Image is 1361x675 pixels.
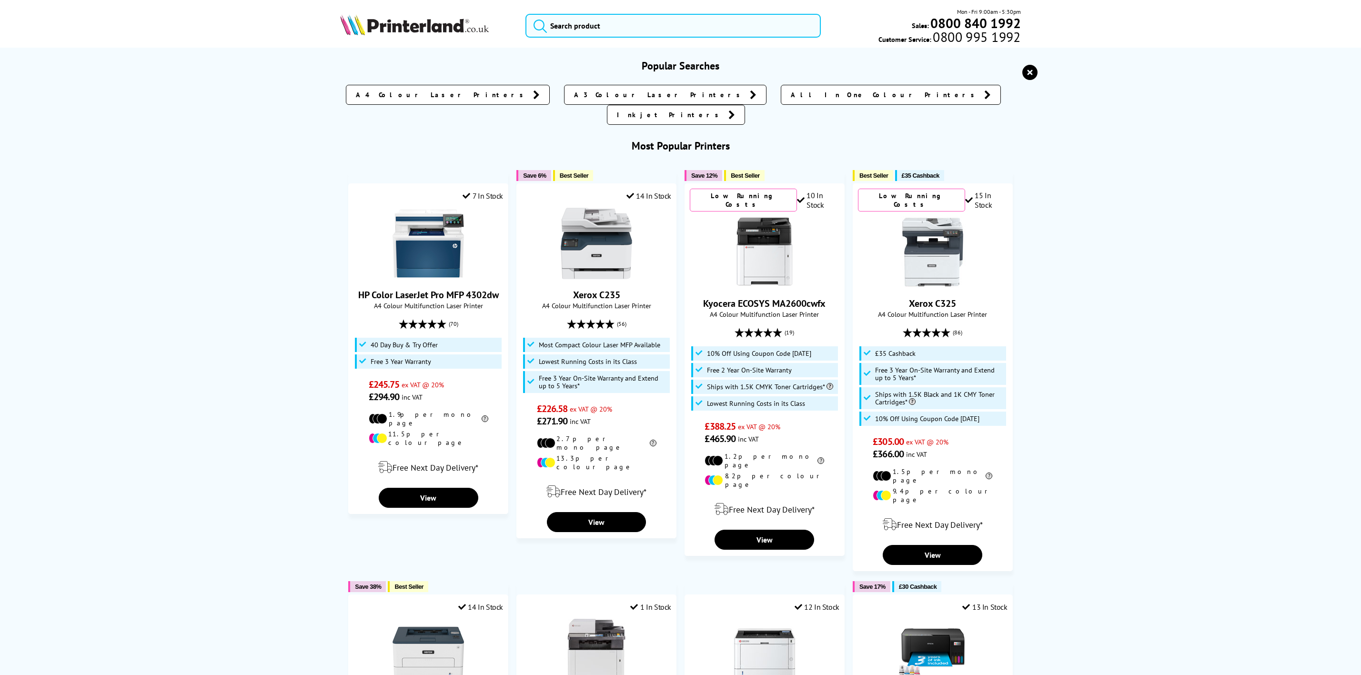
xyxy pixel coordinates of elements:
[853,581,890,592] button: Save 17%
[553,170,594,181] button: Best Seller
[873,435,904,448] span: £305.00
[705,420,736,433] span: £388.25
[953,323,962,342] span: (86)
[690,496,839,523] div: modal_delivery
[561,208,632,279] img: Xerox C235
[348,581,386,592] button: Save 38%
[353,301,503,310] span: A4 Colour Multifunction Laser Printer
[547,512,646,532] a: View
[539,341,660,349] span: Most Compact Colour Laser MFP Available
[902,172,939,179] span: £35 Cashback
[705,472,824,489] li: 8.2p per colour page
[617,315,626,333] span: (56)
[858,511,1008,538] div: modal_delivery
[570,404,612,413] span: ex VAT @ 20%
[795,602,839,612] div: 12 In Stock
[797,191,839,210] div: 10 In Stock
[369,378,400,391] span: £245.75
[858,310,1008,319] span: A4 Colour Multifunction Laser Printer
[791,90,979,100] span: All In One Colour Printers
[707,350,811,357] span: 10% Off Using Coupon Code [DATE]
[564,85,766,105] a: A3 Colour Laser Printers
[561,272,632,281] a: Xerox C235
[875,366,1003,382] span: Free 3 Year On-Site Warranty and Extend up to 5 Years*
[859,172,888,179] span: Best Seller
[522,301,671,310] span: A4 Colour Multifunction Laser Printer
[895,170,944,181] button: £35 Cashback
[962,602,1007,612] div: 13 In Stock
[617,110,724,120] span: Inkjet Printers
[523,172,546,179] span: Save 6%
[731,172,760,179] span: Best Seller
[897,216,968,288] img: Xerox C325
[899,583,937,590] span: £30 Cashback
[707,383,833,391] span: Ships with 1.5K CMYK Toner Cartridges*
[873,448,904,460] span: £366.00
[402,393,423,402] span: inc VAT
[738,434,759,443] span: inc VAT
[883,545,982,565] a: View
[690,310,839,319] span: A4 Colour Multifunction Laser Printer
[912,21,929,30] span: Sales:
[358,289,499,301] a: HP Color LaserJet Pro MFP 4302dw
[707,400,805,407] span: Lowest Running Costs in its Class
[705,433,736,445] span: £465.90
[522,478,671,505] div: modal_delivery
[897,280,968,290] a: Xerox C325
[371,358,431,365] span: Free 3 Year Warranty
[705,452,824,469] li: 1.2p per mono page
[539,374,667,390] span: Free 3 Year On-Site Warranty and Extend up to 5 Years*
[875,391,1003,406] span: Ships with 1.5K Black and 1K CMY Toner Cartridges*
[858,189,965,212] div: Low Running Costs
[729,216,800,288] img: Kyocera ECOSYS MA2600cwfx
[626,191,671,201] div: 14 In Stock
[724,170,765,181] button: Best Seller
[371,341,438,349] span: 40 Day Buy & Try Offer
[340,59,1021,72] h3: Popular Searches
[906,450,927,459] span: inc VAT
[537,403,568,415] span: £226.58
[703,297,826,310] a: Kyocera ECOSYS MA2600cwfx
[690,189,797,212] div: Low Running Costs
[379,488,478,508] a: View
[685,170,722,181] button: Save 12%
[729,280,800,290] a: Kyocera ECOSYS MA2600cwfx
[355,583,381,590] span: Save 38%
[369,391,400,403] span: £294.90
[537,454,656,471] li: 13.3p per colour page
[859,583,886,590] span: Save 17%
[340,14,514,37] a: Printerland Logo
[715,530,814,550] a: View
[458,602,503,612] div: 14 In Stock
[369,410,488,427] li: 1.9p per mono page
[738,422,780,431] span: ex VAT @ 20%
[573,289,620,301] a: Xerox C235
[356,90,528,100] span: A4 Colour Laser Printers
[965,191,1008,210] div: 15 In Stock
[449,315,458,333] span: (70)
[388,581,428,592] button: Best Seller
[537,434,656,452] li: 2.7p per mono page
[931,32,1020,41] span: 0800 995 1992
[957,7,1021,16] span: Mon - Fri 9:00am - 5:30pm
[873,467,992,484] li: 1.5p per mono page
[570,417,591,426] span: inc VAT
[878,32,1020,44] span: Customer Service:
[560,172,589,179] span: Best Seller
[340,139,1021,152] h3: Most Popular Printers
[930,14,1021,32] b: 0800 840 1992
[539,358,637,365] span: Lowest Running Costs in its Class
[875,415,979,423] span: 10% Off Using Coupon Code [DATE]
[909,297,956,310] a: Xerox C325
[906,437,948,446] span: ex VAT @ 20%
[402,380,444,389] span: ex VAT @ 20%
[853,170,893,181] button: Best Seller
[607,105,745,125] a: Inkjet Printers
[394,583,423,590] span: Best Seller
[873,487,992,504] li: 9.4p per colour page
[463,191,503,201] div: 7 In Stock
[340,14,489,35] img: Printerland Logo
[785,323,794,342] span: (19)
[892,581,941,592] button: £30 Cashback
[574,90,745,100] span: A3 Colour Laser Printers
